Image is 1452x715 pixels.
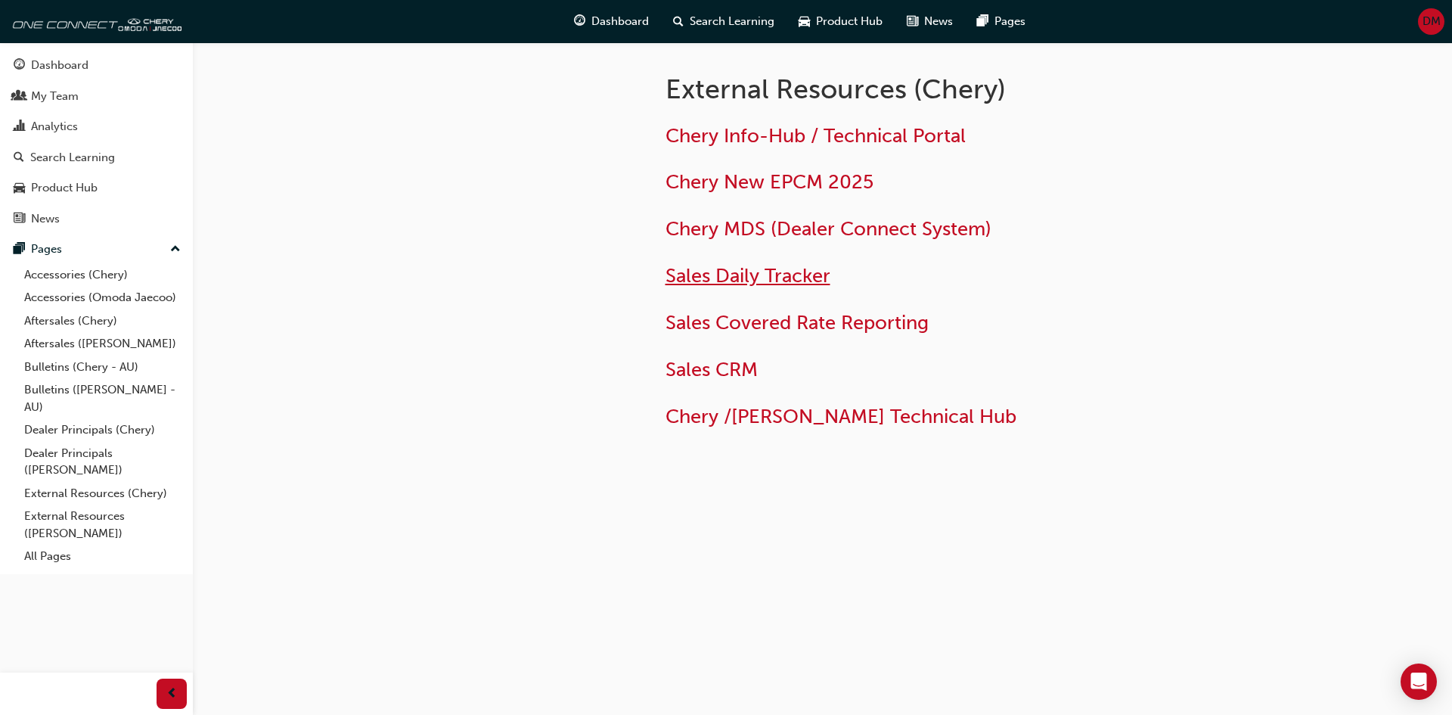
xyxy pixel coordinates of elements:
[170,240,181,260] span: up-icon
[18,356,187,379] a: Bulletins (Chery - AU)
[6,174,187,202] a: Product Hub
[665,358,758,381] a: Sales CRM
[562,6,661,37] a: guage-iconDashboard
[18,482,187,505] a: External Resources (Chery)
[18,378,187,418] a: Bulletins ([PERSON_NAME] - AU)
[665,405,1016,428] a: Chery /[PERSON_NAME] Technical Hub
[665,124,966,148] a: Chery Info-Hub / Technical Portal
[6,235,187,263] button: Pages
[690,13,774,30] span: Search Learning
[166,685,178,704] span: prev-icon
[14,243,25,256] span: pages-icon
[14,151,24,165] span: search-icon
[591,13,649,30] span: Dashboard
[18,442,187,482] a: Dealer Principals ([PERSON_NAME])
[816,13,883,30] span: Product Hub
[665,217,991,241] a: Chery MDS (Dealer Connect System)
[665,311,929,334] a: Sales Covered Rate Reporting
[895,6,965,37] a: news-iconNews
[14,59,25,73] span: guage-icon
[665,73,1162,106] h1: External Resources (Chery)
[665,264,830,288] a: Sales Daily Tracker
[8,6,181,36] img: oneconnect
[1418,8,1444,35] button: DM
[6,144,187,172] a: Search Learning
[6,48,187,235] button: DashboardMy TeamAnalyticsSearch LearningProduct HubNews
[673,12,684,31] span: search-icon
[31,241,62,258] div: Pages
[6,82,187,110] a: My Team
[31,118,78,135] div: Analytics
[14,120,25,134] span: chart-icon
[18,332,187,356] a: Aftersales ([PERSON_NAME])
[799,12,810,31] span: car-icon
[977,12,988,31] span: pages-icon
[14,90,25,104] span: people-icon
[14,213,25,226] span: news-icon
[6,51,187,79] a: Dashboard
[14,182,25,195] span: car-icon
[924,13,953,30] span: News
[965,6,1038,37] a: pages-iconPages
[574,12,585,31] span: guage-icon
[994,13,1025,30] span: Pages
[31,179,98,197] div: Product Hub
[18,418,187,442] a: Dealer Principals (Chery)
[18,309,187,333] a: Aftersales (Chery)
[665,170,873,194] a: Chery New EPCM 2025
[18,263,187,287] a: Accessories (Chery)
[30,149,115,166] div: Search Learning
[661,6,786,37] a: search-iconSearch Learning
[6,113,187,141] a: Analytics
[6,205,187,233] a: News
[18,545,187,568] a: All Pages
[1423,13,1441,30] span: DM
[907,12,918,31] span: news-icon
[31,210,60,228] div: News
[31,57,88,74] div: Dashboard
[786,6,895,37] a: car-iconProduct Hub
[1401,664,1437,700] div: Open Intercom Messenger
[18,286,187,309] a: Accessories (Omoda Jaecoo)
[18,505,187,545] a: External Resources ([PERSON_NAME])
[31,88,79,105] div: My Team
